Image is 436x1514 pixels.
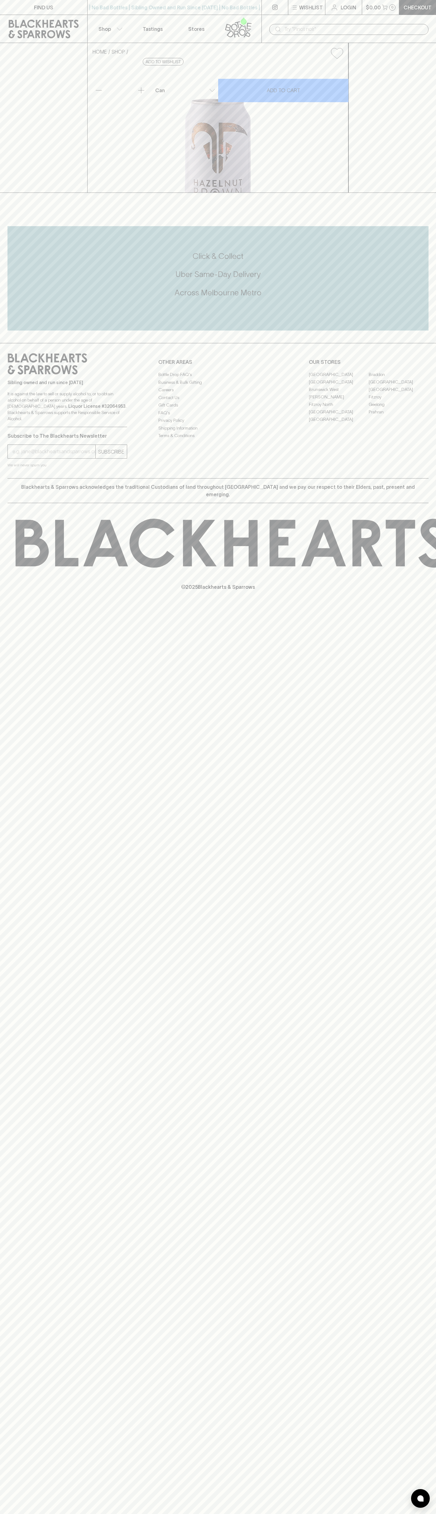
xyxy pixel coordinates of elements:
[158,402,278,409] a: Gift Cards
[369,378,429,386] a: [GEOGRAPHIC_DATA]
[299,4,323,11] p: Wishlist
[309,393,369,401] a: [PERSON_NAME]
[7,251,429,261] h5: Click & Collect
[369,393,429,401] a: Fitzroy
[158,417,278,424] a: Privacy Policy
[309,371,369,378] a: [GEOGRAPHIC_DATA]
[7,288,429,298] h5: Across Melbourne Metro
[7,226,429,331] div: Call to action block
[7,462,127,468] p: We will never spam you
[112,49,125,55] a: SHOP
[88,64,348,193] img: 70663.png
[93,49,107,55] a: HOME
[7,432,127,440] p: Subscribe to The Blackhearts Newsletter
[7,391,127,422] p: It is against the law to sell or supply alcohol to, or to obtain alcohol on behalf of a person un...
[309,416,369,423] a: [GEOGRAPHIC_DATA]
[131,15,175,43] a: Tastings
[143,25,163,33] p: Tastings
[158,432,278,440] a: Terms & Conditions
[309,408,369,416] a: [GEOGRAPHIC_DATA]
[284,24,424,34] input: Try "Pinot noir"
[267,87,300,94] p: ADD TO CART
[98,25,111,33] p: Shop
[309,358,429,366] p: OUR STORES
[218,79,348,102] button: ADD TO CART
[175,15,218,43] a: Stores
[158,358,278,366] p: OTHER AREAS
[34,4,53,11] p: FIND US
[369,401,429,408] a: Geelong
[158,409,278,417] a: FAQ's
[369,371,429,378] a: Braddon
[7,379,127,386] p: Sibling owned and run since [DATE]
[188,25,204,33] p: Stores
[309,401,369,408] a: Fitzroy North
[417,1495,424,1502] img: bubble-icon
[369,386,429,393] a: [GEOGRAPHIC_DATA]
[158,424,278,432] a: Shipping Information
[98,448,124,455] p: SUBSCRIBE
[68,404,126,409] strong: Liquor License #32064953
[96,445,127,458] button: SUBSCRIBE
[158,371,278,378] a: Bottle Drop FAQ's
[153,84,218,97] div: Can
[158,394,278,401] a: Contact Us
[369,408,429,416] a: Prahran
[309,386,369,393] a: Brunswick West
[404,4,432,11] p: Checkout
[12,483,424,498] p: Blackhearts & Sparrows acknowledges the traditional Custodians of land throughout [GEOGRAPHIC_DAT...
[366,4,381,11] p: $0.00
[341,4,356,11] p: Login
[7,269,429,279] h5: Uber Same-Day Delivery
[158,378,278,386] a: Business & Bulk Gifting
[309,378,369,386] a: [GEOGRAPHIC_DATA]
[12,447,95,457] input: e.g. jane@blackheartsandsparrows.com.au
[155,87,165,94] p: Can
[143,58,184,65] button: Add to wishlist
[328,45,346,61] button: Add to wishlist
[391,6,394,9] p: 0
[88,15,131,43] button: Shop
[158,386,278,394] a: Careers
